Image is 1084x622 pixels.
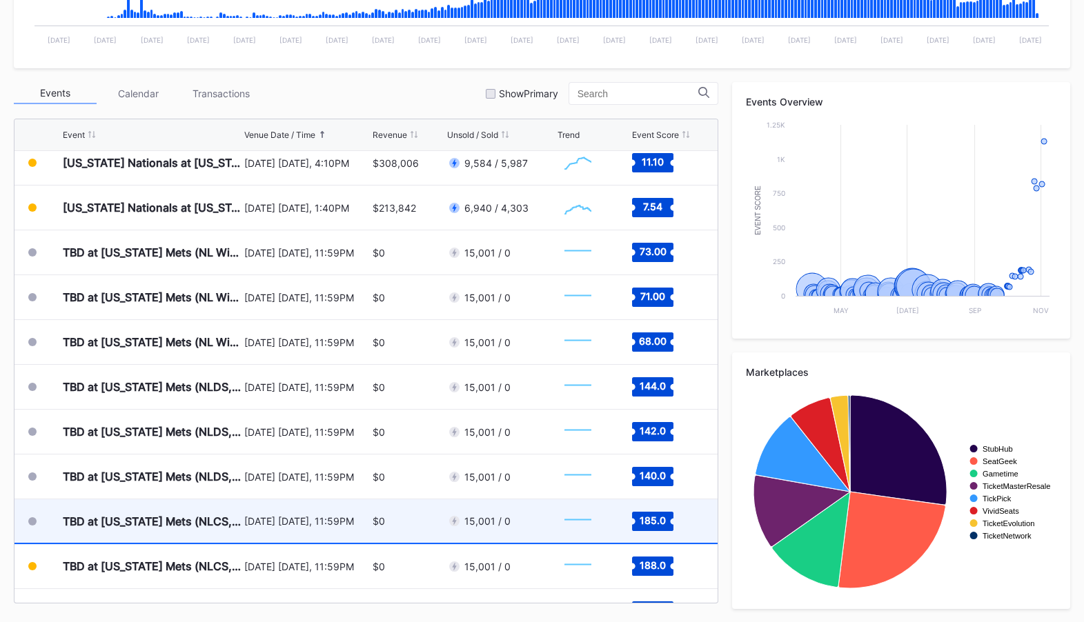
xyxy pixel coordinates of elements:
[97,83,179,104] div: Calendar
[788,36,811,44] text: [DATE]
[63,156,241,170] div: [US_STATE] Nationals at [US_STATE][GEOGRAPHIC_DATA] (Long Sleeve T-Shirt Giveaway)
[373,202,416,214] div: $213,842
[640,470,666,481] text: 140.0
[63,425,241,439] div: TBD at [US_STATE] Mets (NLDS, Home Game 2) (If Necessary) (Date TBD)
[511,36,533,44] text: [DATE]
[464,337,511,348] div: 15,001 / 0
[63,380,241,394] div: TBD at [US_STATE] Mets (NLDS, Home Game 1) (If Necessary) (Date TBD)
[464,471,511,483] div: 15,001 / 0
[244,471,369,483] div: [DATE] [DATE], 11:59PM
[983,445,1013,453] text: StubHub
[983,470,1018,478] text: Gametime
[773,223,785,232] text: 500
[63,201,241,214] div: [US_STATE] Nationals at [US_STATE][GEOGRAPHIC_DATA]
[558,549,598,583] svg: Chart title
[746,366,1056,378] div: Marketplaces
[639,335,667,347] text: 68.00
[603,36,626,44] text: [DATE]
[781,292,785,300] text: 0
[642,156,664,168] text: 11.10
[968,306,980,314] text: Sep
[983,507,1019,515] text: VividSeats
[983,482,1050,490] text: TicketMasterResale
[643,201,662,212] text: 7.54
[640,559,666,571] text: 188.0
[558,459,598,494] svg: Chart title
[1033,306,1049,314] text: Nov
[649,36,672,44] text: [DATE]
[63,559,241,573] div: TBD at [US_STATE] Mets (NLCS, Home Game 2) (If Necessary) (Date TBD)
[640,245,667,257] text: 73.00
[244,337,369,348] div: [DATE] [DATE], 11:59PM
[63,470,241,483] div: TBD at [US_STATE] Mets (NLDS, Home Game 3) (If Necessary) (Date TBD)
[558,146,598,180] svg: Chart title
[244,381,369,393] div: [DATE] [DATE], 11:59PM
[244,561,369,572] div: [DATE] [DATE], 11:59PM
[373,337,385,348] div: $0
[558,235,598,270] svg: Chart title
[464,247,511,259] div: 15,001 / 0
[640,290,665,302] text: 71.00
[373,561,385,572] div: $0
[373,247,385,259] div: $0
[464,561,511,572] div: 15,001 / 0
[141,36,164,44] text: [DATE]
[233,36,256,44] text: [DATE]
[244,130,315,140] div: Venue Date / Time
[244,292,369,303] div: [DATE] [DATE], 11:59PM
[973,36,996,44] text: [DATE]
[499,88,558,99] div: Show Primary
[558,325,598,359] svg: Chart title
[373,130,407,140] div: Revenue
[983,494,1012,503] text: TickPick
[464,381,511,393] div: 15,001 / 0
[632,130,679,140] div: Event Score
[464,202,529,214] div: 6,940 / 4,303
[63,514,241,528] div: TBD at [US_STATE] Mets (NLCS, Home Game 1) (If Necessary) (Date TBD)
[777,155,785,163] text: 1k
[279,36,302,44] text: [DATE]
[373,292,385,303] div: $0
[696,36,718,44] text: [DATE]
[244,426,369,438] div: [DATE] [DATE], 11:59PM
[558,414,598,449] svg: Chart title
[373,157,419,169] div: $308,006
[1019,36,1042,44] text: [DATE]
[63,290,241,304] div: TBD at [US_STATE] Mets (NL Wild Card, Home Game 2) (If Necessary)
[244,247,369,259] div: [DATE] [DATE], 11:59PM
[447,130,498,140] div: Unsold / Sold
[48,36,70,44] text: [DATE]
[373,426,385,438] div: $0
[640,514,666,525] text: 185.0
[418,36,441,44] text: [DATE]
[557,36,580,44] text: [DATE]
[244,515,369,527] div: [DATE] [DATE], 11:59PM
[464,292,511,303] div: 15,001 / 0
[179,83,262,104] div: Transactions
[754,185,762,235] text: Event Score
[14,83,97,104] div: Events
[896,306,918,314] text: [DATE]
[94,36,117,44] text: [DATE]
[558,280,598,314] svg: Chart title
[773,189,785,197] text: 750
[640,425,666,437] text: 142.0
[187,36,210,44] text: [DATE]
[880,36,903,44] text: [DATE]
[464,426,511,438] div: 15,001 / 0
[983,532,1032,540] text: TicketNetwork
[927,36,949,44] text: [DATE]
[464,36,487,44] text: [DATE]
[558,370,598,404] svg: Chart title
[373,515,385,527] div: $0
[373,381,385,393] div: $0
[244,157,369,169] div: [DATE] [DATE], 4:10PM
[63,130,85,140] div: Event
[558,130,580,140] div: Trend
[372,36,395,44] text: [DATE]
[578,88,698,99] input: Search
[834,306,849,314] text: May
[742,36,765,44] text: [DATE]
[746,96,1056,108] div: Events Overview
[983,519,1034,528] text: TicketEvolution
